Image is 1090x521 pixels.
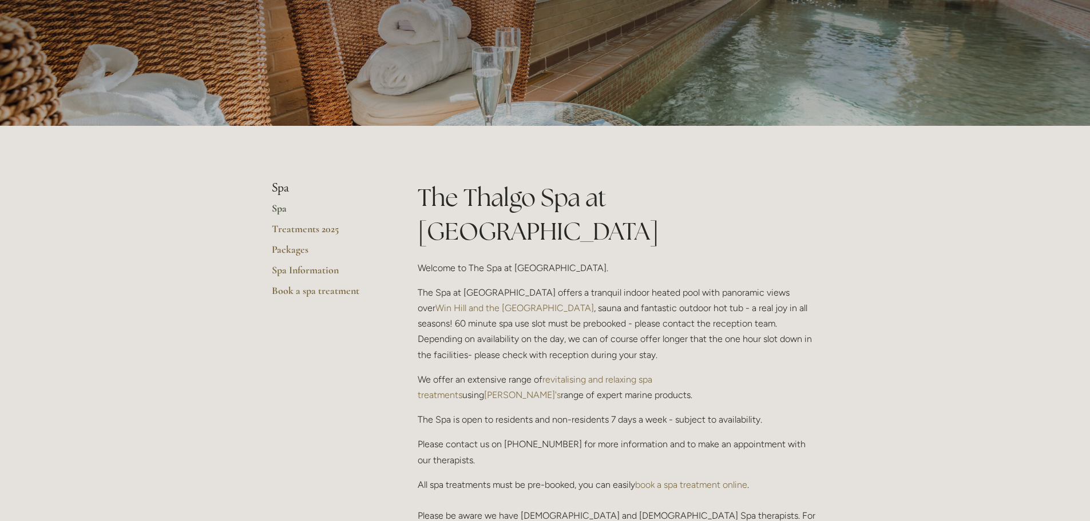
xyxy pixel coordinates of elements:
[635,479,747,490] a: book a spa treatment online
[418,181,819,248] h1: The Thalgo Spa at [GEOGRAPHIC_DATA]
[272,181,381,196] li: Spa
[272,222,381,243] a: Treatments 2025
[418,412,819,427] p: The Spa is open to residents and non-residents 7 days a week - subject to availability.
[272,243,381,264] a: Packages
[272,202,381,222] a: Spa
[272,284,381,305] a: Book a spa treatment
[484,389,561,400] a: [PERSON_NAME]'s
[272,264,381,284] a: Spa Information
[418,260,819,276] p: Welcome to The Spa at [GEOGRAPHIC_DATA].
[418,285,819,363] p: The Spa at [GEOGRAPHIC_DATA] offers a tranquil indoor heated pool with panoramic views over , sau...
[418,372,819,403] p: We offer an extensive range of using range of expert marine products.
[435,303,594,313] a: Win Hill and the [GEOGRAPHIC_DATA]
[418,436,819,467] p: Please contact us on [PHONE_NUMBER] for more information and to make an appointment with our ther...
